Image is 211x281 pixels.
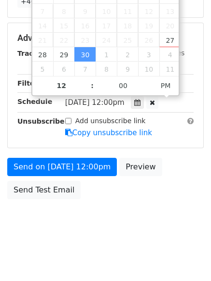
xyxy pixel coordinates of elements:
[138,47,159,62] span: October 3, 2025
[65,98,125,107] span: [DATE] 12:00pm
[32,47,54,62] span: September 28, 2025
[96,33,117,47] span: September 24, 2025
[163,235,211,281] iframe: Chat Widget
[74,62,96,76] span: October 7, 2025
[159,18,181,33] span: September 20, 2025
[32,76,91,95] input: Hour
[96,18,117,33] span: September 17, 2025
[138,18,159,33] span: September 19, 2025
[53,18,74,33] span: September 15, 2025
[91,76,94,95] span: :
[74,33,96,47] span: September 23, 2025
[74,4,96,18] span: September 9, 2025
[96,62,117,76] span: October 8, 2025
[96,4,117,18] span: September 10, 2025
[117,47,138,62] span: October 2, 2025
[153,76,179,95] span: Click to toggle
[17,33,194,43] h5: Advanced
[75,116,146,126] label: Add unsubscribe link
[117,4,138,18] span: September 11, 2025
[7,158,117,176] a: Send on [DATE] 12:00pm
[17,117,65,125] strong: Unsubscribe
[32,4,54,18] span: September 7, 2025
[159,62,181,76] span: October 11, 2025
[138,62,159,76] span: October 10, 2025
[163,235,211,281] div: Widget Obrolan
[65,128,152,137] a: Copy unsubscribe link
[32,62,54,76] span: October 5, 2025
[53,33,74,47] span: September 22, 2025
[117,33,138,47] span: September 25, 2025
[17,50,50,57] strong: Tracking
[74,47,96,62] span: September 30, 2025
[138,33,159,47] span: September 26, 2025
[17,79,42,87] strong: Filters
[159,33,181,47] span: September 27, 2025
[117,62,138,76] span: October 9, 2025
[159,47,181,62] span: October 4, 2025
[117,18,138,33] span: September 18, 2025
[32,33,54,47] span: September 21, 2025
[53,62,74,76] span: October 6, 2025
[96,47,117,62] span: October 1, 2025
[159,4,181,18] span: September 13, 2025
[7,181,81,199] a: Send Test Email
[74,18,96,33] span: September 16, 2025
[119,158,162,176] a: Preview
[53,47,74,62] span: September 29, 2025
[32,18,54,33] span: September 14, 2025
[94,76,153,95] input: Minute
[53,4,74,18] span: September 8, 2025
[138,4,159,18] span: September 12, 2025
[17,98,52,105] strong: Schedule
